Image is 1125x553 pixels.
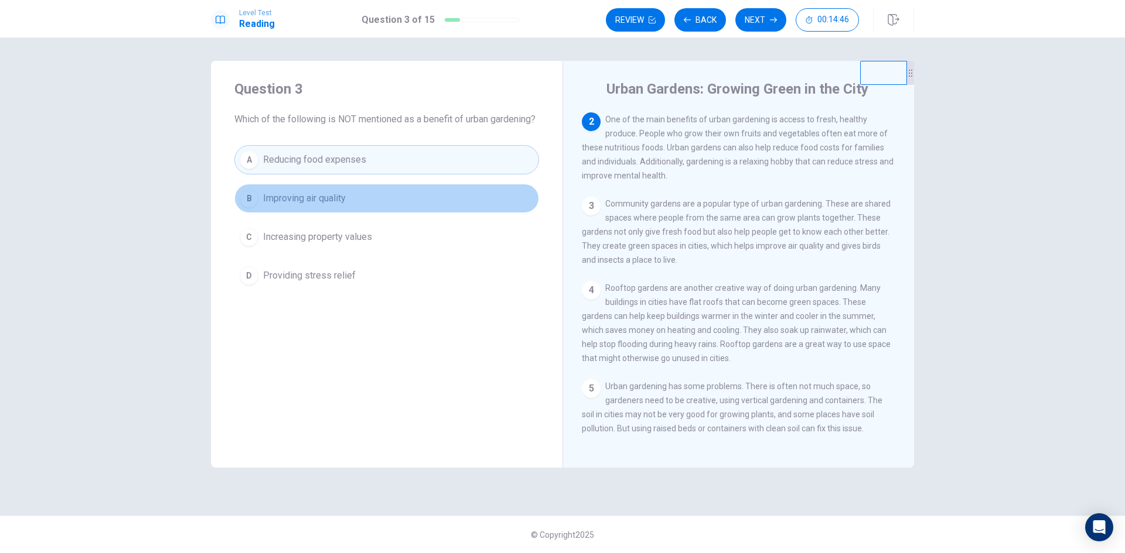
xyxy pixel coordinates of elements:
div: Open Intercom Messenger [1085,513,1113,541]
span: © Copyright 2025 [531,530,594,540]
span: Level Test [239,9,275,17]
button: CIncreasing property values [234,222,539,252]
div: 3 [582,197,601,215]
div: C [240,228,258,246]
span: Rooftop gardens are another creative way of doing urban gardening. Many buildings in cities have ... [582,283,891,363]
h4: Question 3 [234,80,539,98]
span: One of the main benefits of urban gardening is access to fresh, healthy produce. People who grow ... [582,115,894,180]
div: D [240,266,258,285]
span: Increasing property values [263,230,372,244]
h1: Question 3 of 15 [362,13,435,27]
button: Back [674,8,726,32]
button: Review [606,8,665,32]
span: Community gardens are a popular type of urban gardening. These are shared spaces where people fro... [582,199,891,265]
div: A [240,150,258,169]
button: DProviding stress relief [234,261,539,290]
div: 4 [582,281,601,300]
button: 00:14:46 [796,8,859,32]
h4: Urban Gardens: Growing Green in the City [606,80,868,98]
span: 00:14:46 [817,15,849,25]
div: 2 [582,112,601,131]
span: Which of the following is NOT mentioned as a benefit of urban gardening? [234,112,539,126]
button: BImproving air quality [234,184,539,213]
div: B [240,189,258,208]
span: Providing stress relief [263,269,356,283]
span: Improving air quality [263,191,346,205]
span: Reducing food expenses [263,153,366,167]
button: AReducing food expenses [234,145,539,174]
h1: Reading [239,17,275,31]
span: Urban gardening has some problems. There is often not much space, so gardeners need to be creativ... [582,382,882,433]
button: Next [735,8,786,32]
div: 5 [582,379,601,398]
